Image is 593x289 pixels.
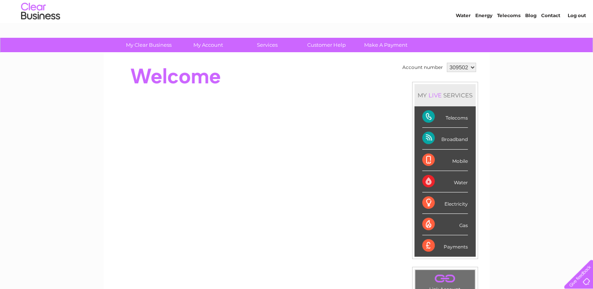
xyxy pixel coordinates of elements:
[235,38,299,52] a: Services
[541,33,560,39] a: Contact
[422,106,468,128] div: Telecoms
[400,61,445,74] td: Account number
[176,38,240,52] a: My Account
[446,4,500,14] a: 0333 014 3131
[456,33,471,39] a: Water
[525,33,536,39] a: Blog
[422,171,468,192] div: Water
[113,4,481,38] div: Clear Business is a trading name of Verastar Limited (registered in [GEOGRAPHIC_DATA] No. 3667643...
[422,150,468,171] div: Mobile
[497,33,520,39] a: Telecoms
[422,128,468,149] div: Broadband
[417,272,473,285] a: .
[427,92,443,99] div: LIVE
[422,235,468,256] div: Payments
[422,192,468,214] div: Electricity
[354,38,418,52] a: Make A Payment
[21,20,60,44] img: logo.png
[294,38,359,52] a: Customer Help
[422,214,468,235] div: Gas
[414,84,476,106] div: MY SERVICES
[567,33,586,39] a: Log out
[475,33,492,39] a: Energy
[117,38,181,52] a: My Clear Business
